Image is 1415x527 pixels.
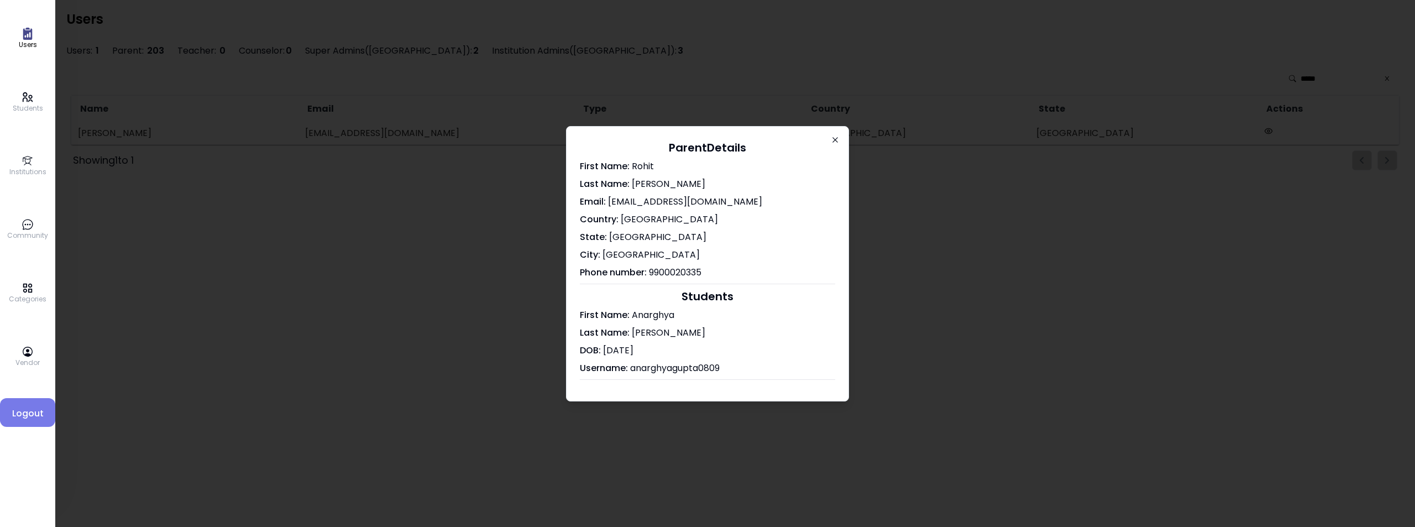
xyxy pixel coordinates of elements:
p: DOB: [580,344,835,357]
p: First Name: [580,309,835,322]
p: Username: [580,362,835,375]
p: State: [580,231,835,244]
p: Phone number: [580,266,835,279]
h2: Students [580,289,835,304]
span: [DATE] [601,344,633,357]
span: anarghyagupta0809 [630,362,720,374]
span: [EMAIL_ADDRESS][DOMAIN_NAME] [606,195,762,208]
span: [GEOGRAPHIC_DATA] [619,213,718,226]
span: [PERSON_NAME] [632,326,705,339]
p: City: [580,248,835,262]
p: Last Name: [580,178,835,191]
p: Email: [580,195,835,208]
p: Country: [580,213,835,226]
span: [GEOGRAPHIC_DATA] [607,231,706,243]
p: First Name: [580,160,835,173]
span: Anarghya [632,309,674,321]
p: Last Name: [580,326,835,340]
span: [PERSON_NAME] [630,178,705,190]
span: [GEOGRAPHIC_DATA] [600,248,700,261]
h2: Parent Details [580,140,835,155]
span: Rohit [630,160,654,173]
span: 9900020335 [647,266,701,279]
